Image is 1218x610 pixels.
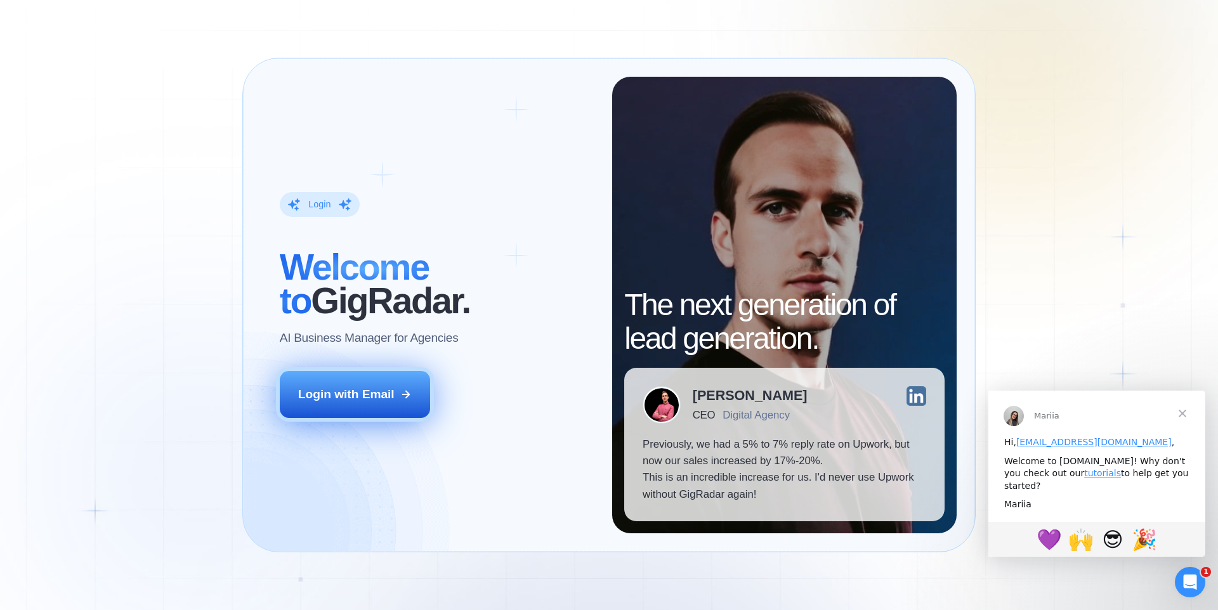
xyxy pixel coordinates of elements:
[280,250,594,318] h2: ‍ GigRadar.
[723,409,790,421] div: Digital Agency
[280,371,431,418] button: Login with Email
[298,386,395,403] div: Login with Email
[1201,567,1211,577] span: 1
[624,289,945,356] h2: The next generation of lead generation.
[280,247,429,321] span: Welcome to
[693,409,715,421] div: CEO
[1175,567,1205,597] iframe: Intercom live chat
[988,391,1205,557] iframe: Intercom live chat message
[643,436,926,503] p: Previously, we had a 5% to 7% reply rate on Upwork, but now our sales increased by 17%-20%. This ...
[693,389,808,403] div: [PERSON_NAME]
[280,330,459,346] p: AI Business Manager for Agencies
[308,198,331,211] div: Login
